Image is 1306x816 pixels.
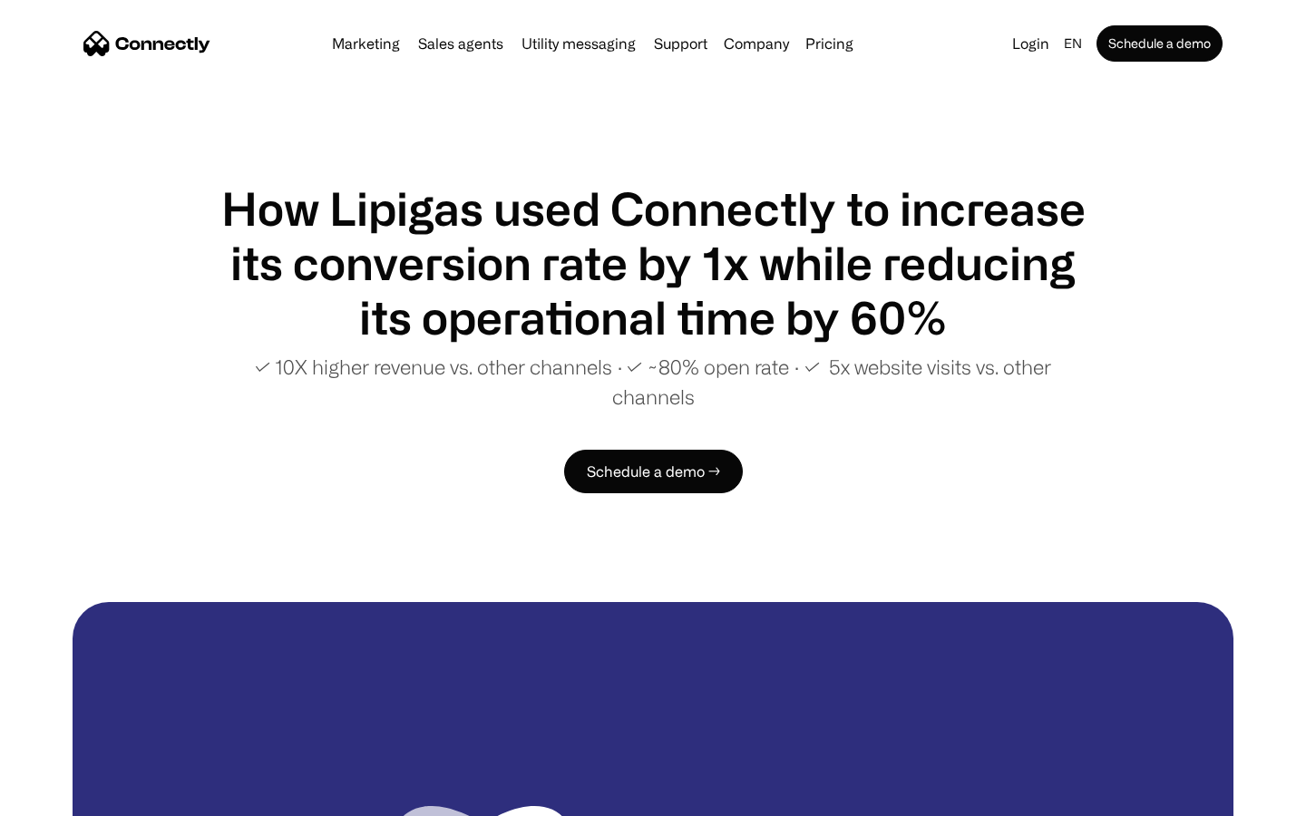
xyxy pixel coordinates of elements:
aside: Language selected: English [18,782,109,810]
a: Sales agents [411,36,511,51]
a: Utility messaging [514,36,643,51]
a: Marketing [325,36,407,51]
a: Pricing [798,36,861,51]
a: Support [647,36,715,51]
ul: Language list [36,784,109,810]
div: Company [724,31,789,56]
div: en [1064,31,1082,56]
a: Login [1005,31,1057,56]
a: Schedule a demo [1096,25,1223,62]
h1: How Lipigas used Connectly to increase its conversion rate by 1x while reducing its operational t... [218,181,1088,345]
p: ✓ 10X higher revenue vs. other channels ∙ ✓ ~80% open rate ∙ ✓ 5x website visits vs. other channels [218,352,1088,412]
a: Schedule a demo → [564,450,743,493]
